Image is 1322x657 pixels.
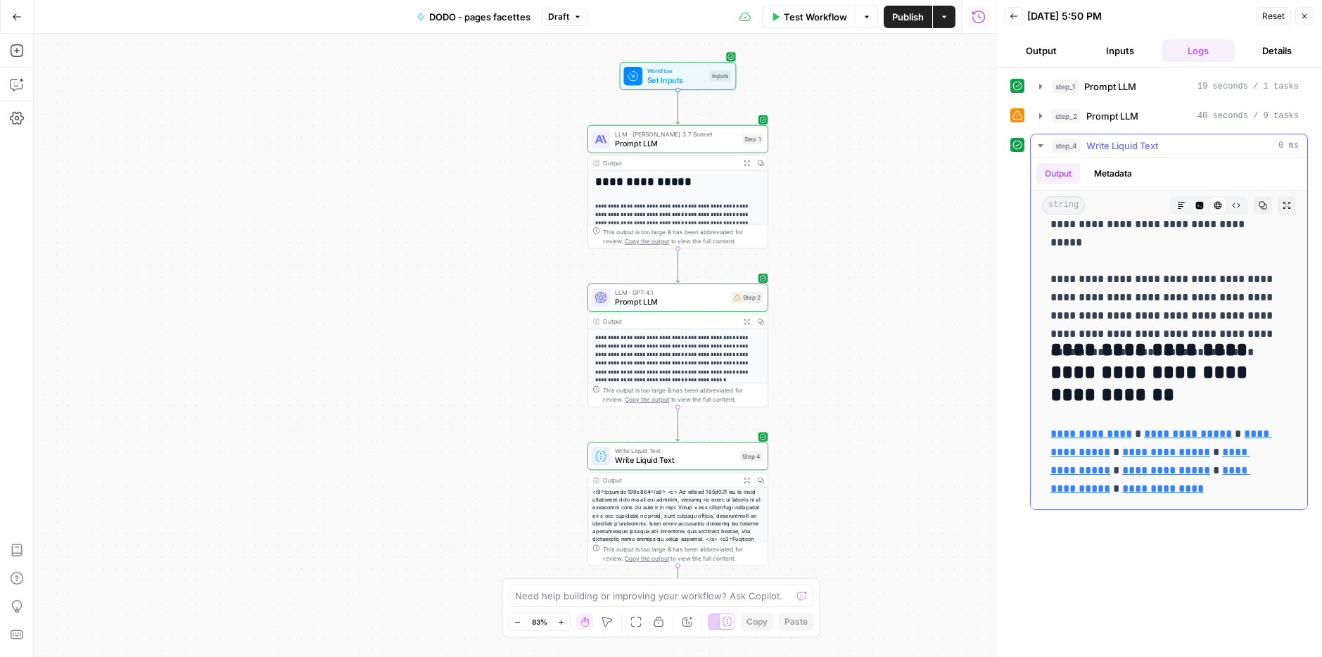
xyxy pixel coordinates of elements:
[779,613,813,631] button: Paste
[615,137,737,149] span: Prompt LLM
[1162,39,1235,62] button: Logs
[1086,109,1138,123] span: Prompt LLM
[615,296,727,308] span: Prompt LLM
[676,90,680,124] g: Edge from start to step_1
[1036,163,1080,184] button: Output
[762,6,856,28] button: Test Workflow
[625,396,669,403] span: Copy the output
[647,75,705,87] span: Set Inputs
[1240,39,1314,62] button: Details
[587,62,768,90] div: WorkflowSet InputsInputs
[740,451,763,461] div: Step 4
[603,227,763,246] div: This output is too large & has been abbreviated for review. to view the full content.
[1278,139,1299,152] span: 0 ms
[746,615,768,628] span: Copy
[615,446,736,455] span: Write Liquid Text
[615,288,727,297] span: LLM · GPT-4.1
[1086,163,1140,184] button: Metadata
[1031,134,1307,157] button: 0 ms
[1083,39,1157,62] button: Inputs
[784,615,808,628] span: Paste
[647,66,705,75] span: Workflow
[603,158,736,167] div: Output
[709,71,731,82] div: Inputs
[784,10,847,24] span: Test Workflow
[408,6,539,28] button: DODO - pages facettes
[1031,75,1307,98] button: 19 seconds / 1 tasks
[676,407,680,441] g: Edge from step_2 to step_4
[732,292,763,304] div: Step 2
[1256,7,1291,25] button: Reset
[548,11,569,23] span: Draft
[1031,158,1307,509] div: 0 ms
[603,385,763,404] div: This output is too large & has been abbreviated for review. to view the full content.
[1031,105,1307,127] button: 40 seconds / 9 tasks
[625,238,669,245] span: Copy the output
[1042,196,1085,215] span: string
[615,454,736,466] span: Write Liquid Text
[1052,79,1079,94] span: step_1
[429,10,530,24] span: DODO - pages facettes
[1197,110,1299,122] span: 40 seconds / 9 tasks
[741,613,773,631] button: Copy
[1084,79,1136,94] span: Prompt LLM
[532,616,547,627] span: 83%
[1086,139,1158,153] span: Write Liquid Text
[603,317,736,326] div: Output
[603,476,736,485] div: Output
[603,544,763,563] div: This output is too large & has been abbreviated for review. to view the full content.
[542,8,588,26] button: Draft
[1005,39,1078,62] button: Output
[1197,80,1299,93] span: 19 seconds / 1 tasks
[742,134,763,144] div: Step 1
[1052,139,1081,153] span: step_4
[892,10,924,24] span: Publish
[676,248,680,282] g: Edge from step_1 to step_2
[1262,10,1285,23] span: Reset
[1052,109,1081,123] span: step_2
[615,129,737,139] span: LLM · [PERSON_NAME] 3.7 Sonnet
[884,6,932,28] button: Publish
[587,442,768,566] div: Write Liquid TextWrite Liquid TextStep 4Output<l9>Ipsumdo 199s864</a9> <c> Ad elitsed 165d021 eiu...
[625,554,669,561] span: Copy the output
